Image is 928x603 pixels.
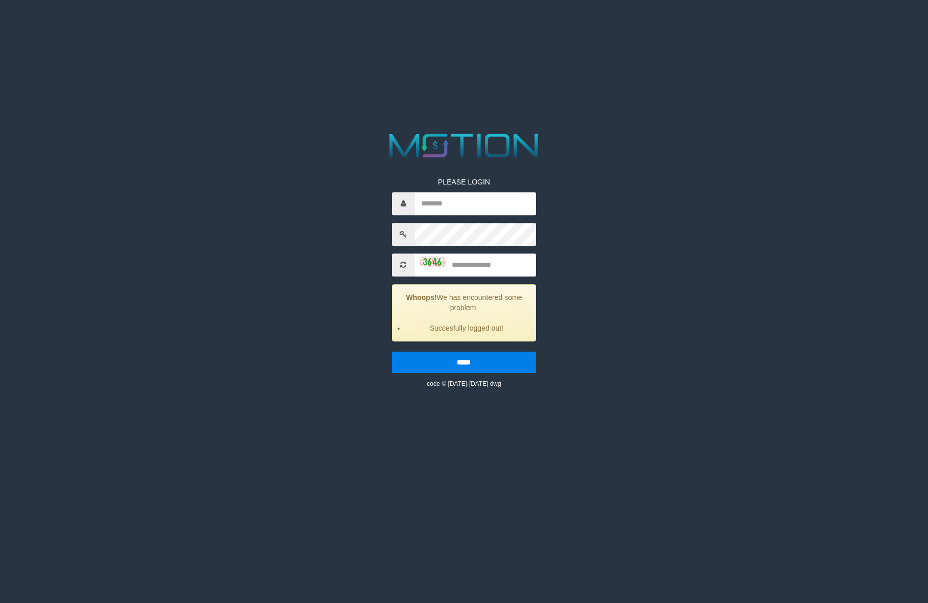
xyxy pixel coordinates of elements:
img: MOTION_logo.png [383,129,545,161]
small: code © [DATE]-[DATE] dwg [427,380,501,387]
p: PLEASE LOGIN [392,177,537,187]
div: We has encountered some problem. [392,284,537,341]
strong: Whoops! [406,293,437,301]
li: Succesfully logged out! [405,323,528,333]
img: captcha [420,257,446,267]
